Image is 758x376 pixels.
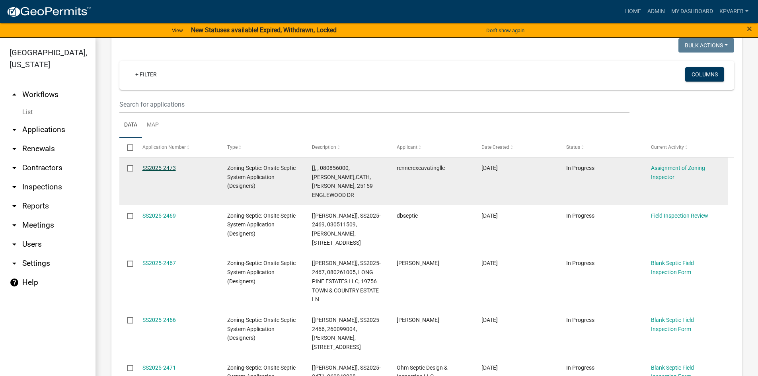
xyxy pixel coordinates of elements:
span: Applicant [397,144,417,150]
a: SS2025-2467 [142,260,176,266]
span: Current Activity [651,144,684,150]
span: Application Number [142,144,186,150]
a: kpvareb [716,4,752,19]
datatable-header-cell: Type [219,138,304,157]
i: arrow_drop_down [10,201,19,211]
a: Blank Septic Field Inspection Form [651,260,694,275]
span: In Progress [566,317,594,323]
a: Home [622,4,644,19]
span: [], , 080856000, CHRISTOPHER,CATH,CAROL WALZ, 25159 ENGLEWOOD DR [312,165,373,198]
span: 08/19/2025 [481,364,498,371]
datatable-header-cell: Select [119,138,134,157]
a: Admin [644,4,668,19]
button: Columns [685,67,724,82]
span: In Progress [566,165,594,171]
a: SS2025-2466 [142,317,176,323]
a: Map [142,113,164,138]
span: rennerexcavatingllc [397,165,445,171]
a: View [169,24,186,37]
a: SS2025-2469 [142,212,176,219]
datatable-header-cell: Application Number [134,138,219,157]
input: Search for applications [119,96,629,113]
i: arrow_drop_down [10,259,19,268]
i: arrow_drop_down [10,182,19,192]
span: Scott M Ellingson [397,260,439,266]
a: My Dashboard [668,4,716,19]
datatable-header-cell: Applicant [389,138,474,157]
span: Status [566,144,580,150]
span: Date Created [481,144,509,150]
span: 08/19/2025 [481,317,498,323]
span: Zoning-Septic: Onsite Septic System Application (Designers) [227,317,296,341]
i: arrow_drop_up [10,90,19,99]
a: + Filter [129,67,163,82]
span: Description [312,144,336,150]
span: Zoning-Septic: Onsite Septic System Application (Designers) [227,212,296,237]
span: 08/20/2025 [481,212,498,219]
a: Field Inspection Review [651,212,708,219]
span: [Jeff Rusness], SS2025-2466, 260099004, JARED RUONAVAARA, 13738 CO RD 119 [312,317,381,350]
datatable-header-cell: Date Created [474,138,559,157]
span: × [747,23,752,34]
span: [Jeff Rusness], SS2025-2469, 030511509, ERIC MELBY, 29862 CO HWY 54 [312,212,381,246]
span: 08/21/2025 [481,165,498,171]
a: Blank Septic Field Inspection Form [651,317,694,332]
a: SS2025-2473 [142,165,176,171]
i: arrow_drop_down [10,163,19,173]
a: Data [119,113,142,138]
span: Lee Hendrickson [397,317,439,323]
a: Assignment of Zoning Inspector [651,165,705,180]
span: 08/19/2025 [481,260,498,266]
datatable-header-cell: Current Activity [643,138,728,157]
i: arrow_drop_down [10,240,19,249]
span: Type [227,144,238,150]
span: dbseptic [397,212,418,219]
i: arrow_drop_down [10,220,19,230]
a: SS2025-2471 [142,364,176,371]
span: In Progress [566,364,594,371]
span: [Jeff Rusness], SS2025-2467, 080261005, LONG PINE ESTATES LLC, 19756 TOWN & COUNTRY ESTATE LN [312,260,381,302]
datatable-header-cell: Status [559,138,643,157]
i: arrow_drop_down [10,125,19,134]
i: arrow_drop_down [10,144,19,154]
span: Zoning-Septic: Onsite Septic System Application (Designers) [227,165,296,189]
i: help [10,278,19,287]
button: Don't show again [483,24,528,37]
span: In Progress [566,212,594,219]
span: Zoning-Septic: Onsite Septic System Application (Designers) [227,260,296,284]
datatable-header-cell: Description [304,138,389,157]
button: Bulk Actions [678,38,734,53]
button: Close [747,24,752,33]
span: In Progress [566,260,594,266]
strong: New Statuses available! Expired, Withdrawn, Locked [191,26,337,34]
